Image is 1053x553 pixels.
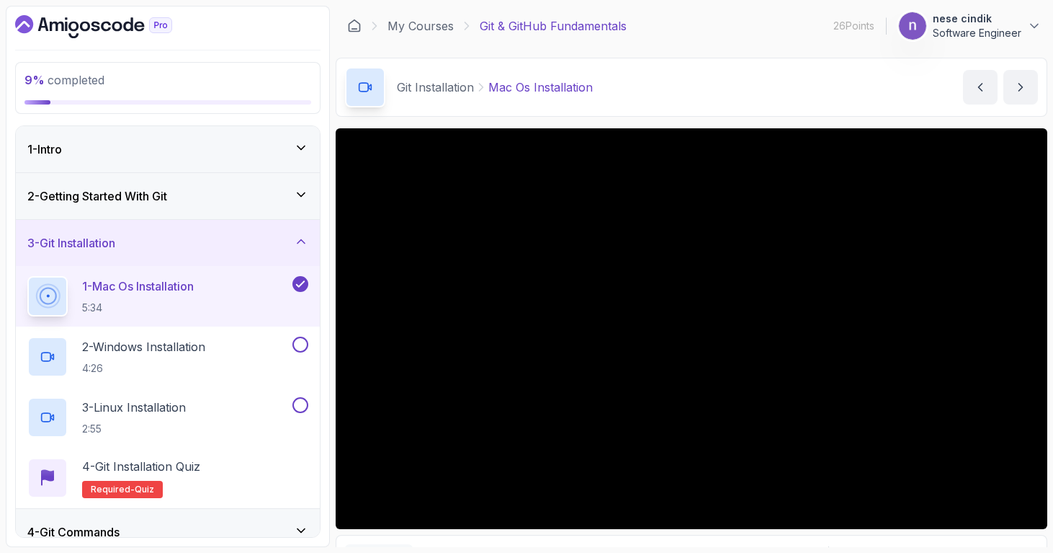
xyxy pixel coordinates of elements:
p: nese cindik [933,12,1021,26]
img: user profile image [899,12,926,40]
button: previous content [963,70,998,105]
p: 4 - Git Installation Quiz [82,458,200,475]
p: Software Engineer [933,26,1021,40]
p: 3 - Linux Installation [82,399,186,416]
p: 4:26 [82,361,205,376]
span: quiz [135,484,154,495]
button: 2-Windows Installation4:26 [27,337,308,377]
p: 2 - Windows Installation [82,338,205,355]
iframe: 1 - Mac OS Installation [336,128,1047,529]
button: 4-Git Installation QuizRequired-quiz [27,458,308,498]
button: next content [1003,70,1038,105]
button: 3-Git Installation [16,220,320,266]
p: Mac Os Installation [488,79,593,96]
h3: 3 - Git Installation [27,234,115,252]
p: 2:55 [82,422,186,436]
h3: 4 - Git Commands [27,523,120,541]
button: 2-Getting Started With Git [16,173,320,219]
button: 1-Intro [16,126,320,172]
span: completed [24,73,104,87]
a: Dashboard [347,19,362,33]
p: 5:34 [82,301,194,315]
a: Dashboard [15,15,205,38]
p: 1 - Mac Os Installation [82,278,194,295]
a: My Courses [387,17,454,35]
span: 9 % [24,73,45,87]
p: 26 Points [833,19,874,33]
p: Git & GitHub Fundamentals [480,17,627,35]
button: 1-Mac Os Installation5:34 [27,276,308,317]
button: 3-Linux Installation2:55 [27,397,308,438]
p: Git Installation [397,79,474,96]
button: user profile imagenese cindikSoftware Engineer [898,12,1041,40]
span: Required- [91,484,135,495]
h3: 2 - Getting Started With Git [27,187,167,205]
h3: 1 - Intro [27,141,62,158]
